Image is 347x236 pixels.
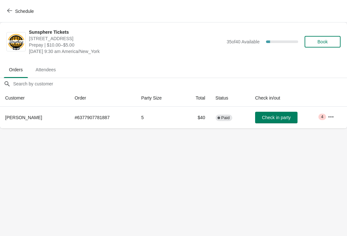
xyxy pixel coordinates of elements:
[29,48,223,55] span: [DATE] 9:30 am America/New_York
[3,5,39,17] button: Schedule
[210,90,250,107] th: Status
[136,90,181,107] th: Party Size
[317,39,328,44] span: Book
[5,115,42,120] span: [PERSON_NAME]
[181,107,210,128] td: $40
[69,107,136,128] td: # 6377907781887
[31,64,61,75] span: Attendees
[7,33,25,51] img: Sunsphere Tickets
[29,42,223,48] span: Prepay | $10.00–$5.00
[305,36,341,48] button: Book
[29,29,223,35] span: Sunsphere Tickets
[250,90,323,107] th: Check in/out
[69,90,136,107] th: Order
[136,107,181,128] td: 5
[262,115,290,120] span: Check in party
[227,39,260,44] span: 35 of 40 Available
[4,64,28,75] span: Orders
[221,115,230,120] span: Paid
[255,112,298,123] button: Check in party
[13,78,347,90] input: Search by customer
[181,90,210,107] th: Total
[15,9,34,14] span: Schedule
[321,114,323,119] span: 4
[29,35,223,42] span: [STREET_ADDRESS]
